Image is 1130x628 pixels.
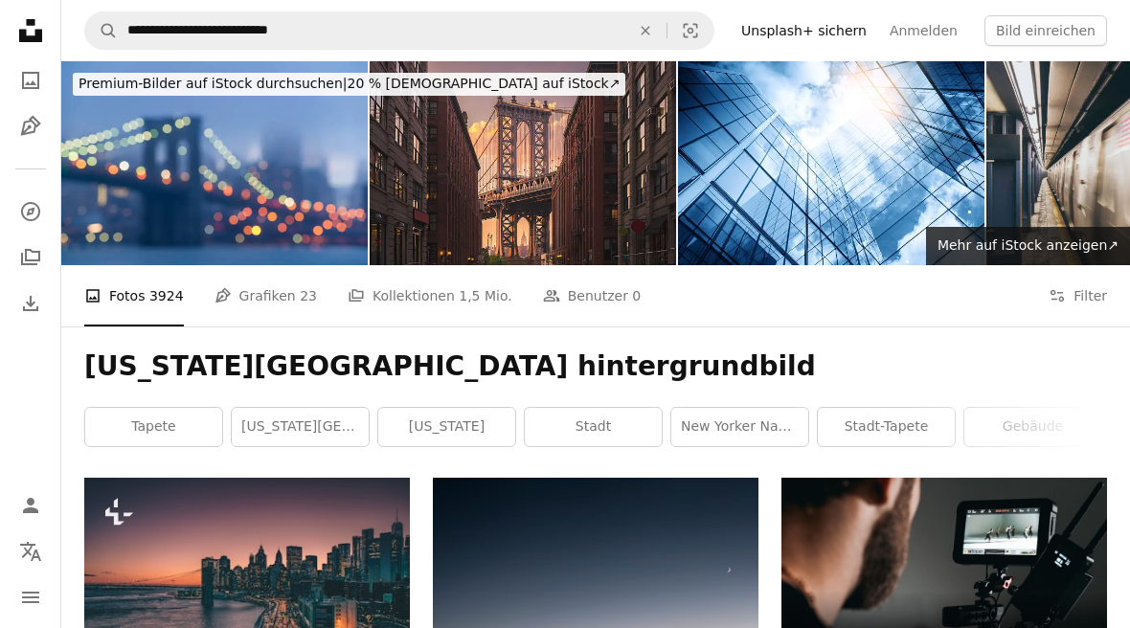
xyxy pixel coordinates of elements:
[84,11,714,50] form: Finden Sie Bildmaterial auf der ganzen Webseite
[378,408,515,446] a: [US_STATE]
[818,408,955,446] a: Stadt-Tapete
[632,285,641,306] span: 0
[525,408,662,446] a: Stadt
[300,285,317,306] span: 23
[11,61,50,100] a: Fotos
[667,12,713,49] button: Visuelle Suche
[85,12,118,49] button: Unsplash suchen
[61,61,368,265] img: Brooklyn Bridge Bokeh Hintergrund
[61,61,637,107] a: Premium-Bilder auf iStock durchsuchen|20 % [DEMOGRAPHIC_DATA] auf iStock↗
[926,227,1130,265] a: Mehr auf iStock anzeigen↗
[964,408,1101,446] a: Gebäude
[79,76,620,91] span: 20 % [DEMOGRAPHIC_DATA] auf iStock ↗
[11,107,50,146] a: Grafiken
[1049,265,1107,326] button: Filter
[79,76,348,91] span: Premium-Bilder auf iStock durchsuchen |
[459,285,511,306] span: 1,5 Mio.
[11,238,50,277] a: Kollektionen
[11,532,50,571] button: Sprache
[11,578,50,617] button: Menü
[624,12,667,49] button: Löschen
[84,577,410,594] a: Die Manhattan Bridge am Abend, USA
[348,265,512,326] a: Kollektionen 1,5 Mio.
[84,349,1107,384] h1: [US_STATE][GEOGRAPHIC_DATA] hintergrundbild
[984,15,1107,46] button: Bild einreichen
[11,284,50,323] a: Bisherige Downloads
[938,237,1119,253] span: Mehr auf iStock anzeigen ↗
[730,15,878,46] a: Unsplash+ sichern
[232,408,369,446] a: [US_STATE][GEOGRAPHIC_DATA]
[543,265,642,326] a: Benutzer 0
[878,15,969,46] a: Anmelden
[11,192,50,231] a: Entdecken
[678,61,984,265] img: Blick auf eine moderne Glas Wolkenkratzer, die den blauen Himmel
[370,61,676,265] img: Manhattan Bridge, New York City
[671,408,808,446] a: New Yorker Nacht
[215,265,317,326] a: Grafiken 23
[85,408,222,446] a: Tapete
[11,486,50,525] a: Anmelden / Registrieren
